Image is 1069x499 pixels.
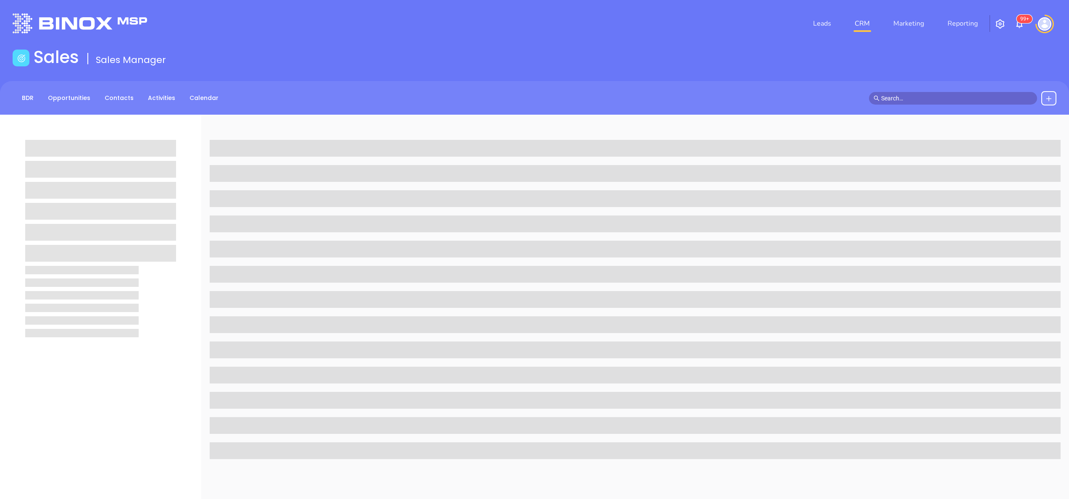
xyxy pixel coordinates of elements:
[851,15,873,32] a: CRM
[17,91,39,105] a: BDR
[143,91,180,105] a: Activities
[13,13,147,33] img: logo
[1014,19,1024,29] img: iconNotification
[100,91,139,105] a: Contacts
[1038,17,1051,31] img: user
[995,19,1005,29] img: iconSetting
[944,15,981,32] a: Reporting
[890,15,927,32] a: Marketing
[96,53,166,66] span: Sales Manager
[43,91,95,105] a: Opportunities
[810,15,835,32] a: Leads
[881,94,1032,103] input: Search…
[874,95,879,101] span: search
[1017,15,1032,23] sup: 100
[34,47,79,67] h1: Sales
[184,91,224,105] a: Calendar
